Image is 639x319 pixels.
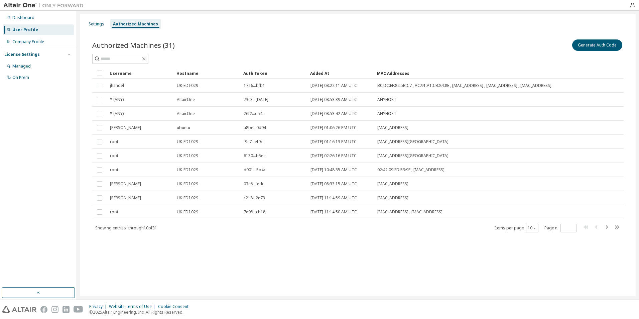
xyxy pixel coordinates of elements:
span: 6130...b5ee [244,153,266,158]
span: f9c7...ef9c [244,139,263,144]
div: Cookie Consent [158,304,193,309]
span: root [110,153,118,158]
button: Generate Auth Code [572,39,622,51]
span: B0:DC:EF:82:5B:C7 , AC:91:A1:CB:84:8E , [MAC_ADDRESS] , [MAC_ADDRESS] , [MAC_ADDRESS] [377,83,551,88]
span: root [110,139,118,144]
span: root [110,209,118,215]
span: AltairOne [177,97,195,102]
span: [DATE] 11:14:59 AM UTC [310,195,357,201]
img: instagram.svg [51,306,58,313]
div: Website Terms of Use [109,304,158,309]
span: [DATE] 10:48:35 AM UTC [310,167,357,173]
span: ubuntu [177,125,190,130]
img: facebook.svg [40,306,47,313]
span: root [110,167,118,173]
img: Altair One [3,2,87,9]
span: UK-EDI-029 [177,153,198,158]
span: [DATE] 11:14:50 AM UTC [310,209,357,215]
span: 02:42:09:FD:59:9F , [MAC_ADDRESS] [377,167,444,173]
div: User Profile [12,27,38,32]
span: [PERSON_NAME] [110,125,141,130]
div: MAC Addresses [377,68,553,79]
div: Username [110,68,171,79]
div: Settings [89,21,104,27]
span: [DATE] 08:33:15 AM UTC [310,181,357,187]
span: jhandel [110,83,124,88]
span: d901...5b4c [244,167,266,173]
span: UK-EDI-029 [177,195,198,201]
div: Auth Token [243,68,305,79]
span: 07c6...fedc [244,181,264,187]
div: Hostname [176,68,238,79]
img: youtube.svg [74,306,83,313]
span: c218...2e73 [244,195,265,201]
span: Authorized Machines (31) [92,40,175,50]
span: [MAC_ADDRESS][GEOGRAPHIC_DATA] [377,153,449,158]
span: Page n. [544,224,577,232]
span: 7e98...cb18 [244,209,265,215]
div: Managed [12,64,31,69]
div: Privacy [89,304,109,309]
span: [DATE] 08:53:39 AM UTC [310,97,357,102]
span: [DATE] 02:26:16 PM UTC [310,153,357,158]
span: UK-EDI-029 [177,167,198,173]
div: License Settings [4,52,40,57]
span: 73c3...[DATE] [244,97,268,102]
p: © 2025 Altair Engineering, Inc. All Rights Reserved. [89,309,193,315]
div: On Prem [12,75,29,80]
div: Dashboard [12,15,34,20]
span: UK-EDI-029 [177,139,198,144]
span: [MAC_ADDRESS] [377,195,408,201]
span: ANYHOST [377,111,396,116]
span: Showing entries 1 through 10 of 31 [95,225,157,231]
span: ANYHOST [377,97,396,102]
span: * (ANY) [110,97,124,102]
span: UK-EDI-029 [177,209,198,215]
span: Items per page [494,224,538,232]
span: [DATE] 01:06:26 PM UTC [310,125,357,130]
span: [MAC_ADDRESS] , [MAC_ADDRESS] [377,209,442,215]
button: 10 [528,225,537,231]
span: [PERSON_NAME] [110,181,141,187]
span: [MAC_ADDRESS][GEOGRAPHIC_DATA] [377,139,449,144]
span: [MAC_ADDRESS] [377,181,408,187]
span: 17a6...bfb1 [244,83,265,88]
img: linkedin.svg [62,306,70,313]
span: [DATE] 01:16:13 PM UTC [310,139,357,144]
span: [MAC_ADDRESS] [377,125,408,130]
span: AltairOne [177,111,195,116]
span: 26f2...d54a [244,111,265,116]
div: Authorized Machines [113,21,158,27]
span: * (ANY) [110,111,124,116]
img: altair_logo.svg [2,306,36,313]
span: UK-EDI-029 [177,83,198,88]
span: a8be...0d94 [244,125,266,130]
span: [DATE] 08:22:11 AM UTC [310,83,357,88]
span: UK-EDI-029 [177,181,198,187]
span: [PERSON_NAME] [110,195,141,201]
span: [DATE] 08:53:42 AM UTC [310,111,357,116]
div: Added At [310,68,372,79]
div: Company Profile [12,39,44,44]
